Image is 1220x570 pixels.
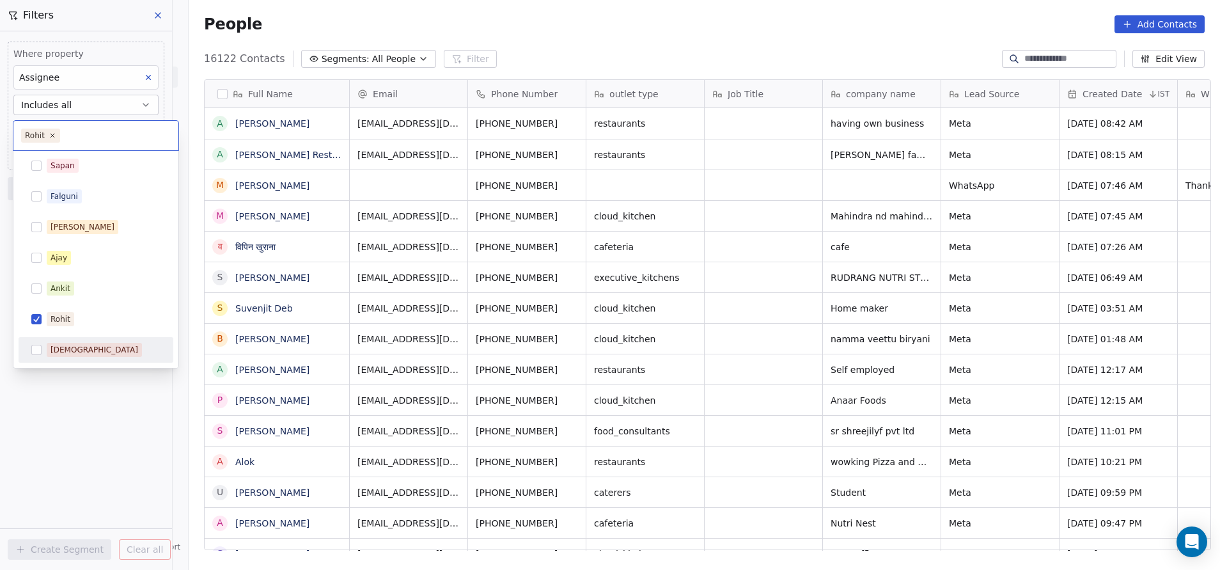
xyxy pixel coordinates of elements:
[51,313,70,325] div: Rohit
[51,344,138,356] div: [DEMOGRAPHIC_DATA]
[51,252,67,264] div: Ajay
[25,130,45,141] div: Rohit
[51,160,75,171] div: Sapan
[51,221,114,233] div: [PERSON_NAME]
[51,191,78,202] div: Falguni
[51,283,70,294] div: Ankit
